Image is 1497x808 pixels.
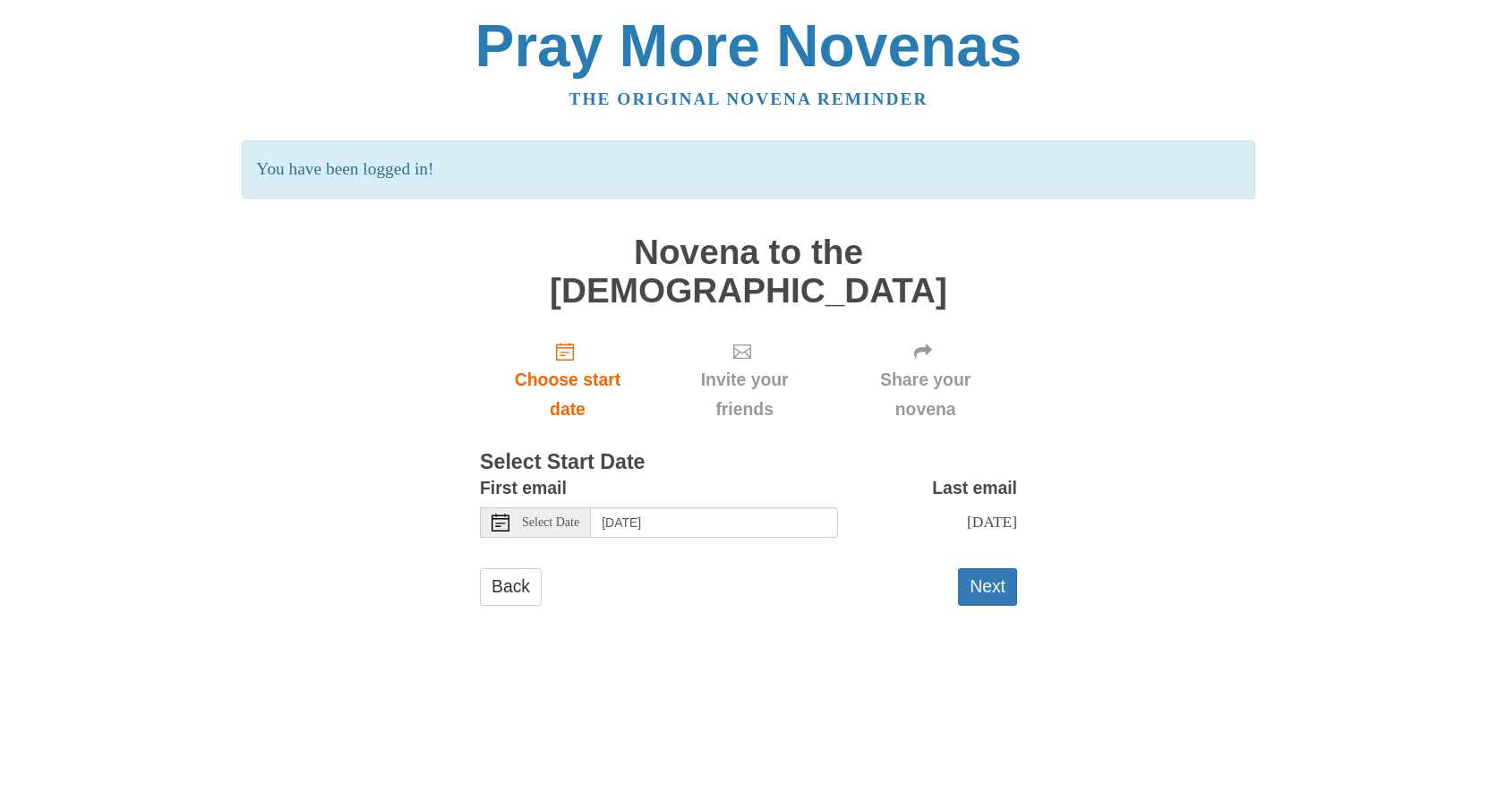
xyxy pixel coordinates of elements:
span: Share your novena [851,365,999,424]
span: Choose start date [498,365,637,424]
label: First email [480,473,567,503]
span: Invite your friends [673,365,816,424]
span: Select Date [522,516,579,529]
span: [DATE] [967,513,1017,531]
h3: Select Start Date [480,451,1017,474]
button: Next [958,568,1017,605]
div: Click "Next" to confirm your start date first. [655,327,834,434]
h1: Novena to the [DEMOGRAPHIC_DATA] [480,234,1017,310]
a: The original novena reminder [569,89,928,108]
a: Pray More Novenas [475,13,1022,79]
a: Choose start date [480,327,655,434]
p: You have been logged in! [242,140,1254,199]
a: Back [480,568,542,605]
label: Last email [932,473,1017,503]
div: Click "Next" to confirm your start date first. [834,327,1017,434]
